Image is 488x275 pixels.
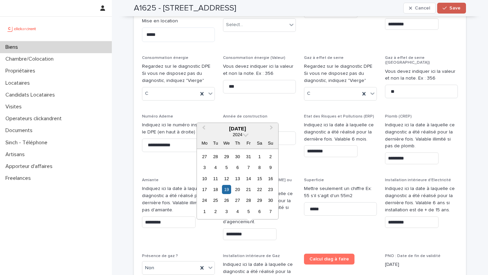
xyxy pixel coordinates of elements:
div: Choose Wednesday, 12 June 2024 [222,174,231,183]
h2: A1625 - [STREET_ADDRESS] [134,3,236,13]
p: Vous devez indiquer ici la valeur et non la note. Ex : 356 [223,63,296,77]
p: Vous devez indiquer ici la valeur et non la note. Ex : 356 [385,68,458,82]
div: Choose Friday, 7 June 2024 [244,163,253,172]
div: Choose Saturday, 6 July 2024 [255,207,264,216]
p: Documents [3,127,38,134]
span: Cancel [415,6,430,10]
span: Consommation énergie [142,56,188,60]
button: Cancel [403,3,436,14]
span: Save [449,6,461,10]
div: Choose Friday, 31 May 2024 [244,152,253,161]
div: Choose Wednesday, 26 June 2024 [222,196,231,205]
div: month 2024-06 [199,151,276,217]
span: 2024 [233,132,242,137]
div: Choose Tuesday, 18 June 2024 [211,185,220,194]
div: Choose Tuesday, 4 June 2024 [211,163,220,172]
p: Chambre/Colocation [3,56,59,62]
div: We [222,139,231,148]
div: Choose Sunday, 2 June 2024 [266,152,275,161]
p: Indiquez ici le numéro inscrit sur le DPE (en haut à droite) [142,122,215,136]
div: Choose Monday, 3 June 2024 [200,163,209,172]
p: Candidats Locataires [3,92,60,98]
span: Plomb (CREP) [385,114,412,119]
button: Save [437,3,466,14]
div: Choose Sunday, 9 June 2024 [266,163,275,172]
span: Numéro Ademe [142,114,173,119]
a: Calcul diag à faire [304,254,354,265]
div: Choose Monday, 17 June 2024 [200,185,209,194]
div: Choose Thursday, 20 June 2024 [233,185,242,194]
span: Installation intérieure de Gaz [223,254,280,258]
div: Choose Thursday, 27 June 2024 [233,196,242,205]
p: Indiquez ici la date à laquelle ce diagnostic a été réalisé pour la dernière fois. Valable 6 mois. [304,122,377,143]
div: Choose Sunday, 30 June 2024 [266,196,275,205]
span: Gaz à effet de serre [304,56,344,60]
p: Operateurs clickandrent [3,115,67,122]
div: Choose Monday, 10 June 2024 [200,174,209,183]
div: Tu [211,139,220,148]
div: Choose Wednesday, 3 July 2024 [222,207,231,216]
span: Amiante [142,178,159,182]
div: Choose Tuesday, 11 June 2024 [211,174,220,183]
div: Select... [226,21,243,28]
div: Choose Sunday, 16 June 2024 [266,174,275,183]
p: Apporteur d'affaires [3,163,58,170]
span: Consommation énergie (Valeur) [223,56,285,60]
span: C [145,90,148,97]
div: Choose Thursday, 30 May 2024 [233,152,242,161]
p: Visites [3,104,27,110]
div: Sa [255,139,264,148]
button: Previous Month [198,124,208,134]
p: Regardez sur le diagnostic DPE Si vous ne disposez pas du diagnostic, indiquez "Vierge" [304,63,377,84]
div: Choose Sunday, 7 July 2024 [266,207,275,216]
p: Ex: 1970 [223,122,296,129]
div: Choose Monday, 1 July 2024 [200,207,209,216]
div: Choose Friday, 14 June 2024 [244,174,253,183]
span: PNO : Date de fin de validité [385,254,441,258]
div: Choose Monday, 24 June 2024 [200,196,209,205]
div: Choose Friday, 28 June 2024 [244,196,253,205]
div: Choose Tuesday, 25 June 2024 [211,196,220,205]
div: Su [266,139,275,148]
span: Non [145,265,154,272]
div: Choose Wednesday, 5 June 2024 [222,163,231,172]
div: Choose Wednesday, 19 June 2024 [222,185,231,194]
p: Indiquez ici la date à laquelle ce diagnostic a été réalisé pour la dernière fois. Valable illimi... [142,185,215,213]
div: Choose Friday, 21 June 2024 [244,185,253,194]
span: Installation intérieure d'Electricité [385,178,451,182]
div: [DATE] [197,126,278,132]
p: Indiquez ici la date à laquelle ce diagnostic a été réalisé pour la dernière fois. Valable 6 ans ... [385,185,458,213]
p: Propriétaires [3,68,41,74]
div: Choose Saturday, 22 June 2024 [255,185,264,194]
p: Mettre seulement un chiffre Ex: 55 s'il s'agit d'un 55m2 [304,185,377,199]
span: Année de construction [223,114,267,119]
p: Sinch - Téléphone [3,140,53,146]
span: Présence de gaz ? [142,254,178,258]
div: Choose Monday, 27 May 2024 [200,152,209,161]
span: Calcul diag à faire [309,257,349,261]
span: C [307,90,310,97]
div: Choose Wednesday, 29 May 2024 [222,152,231,161]
div: Choose Tuesday, 2 July 2024 [211,207,220,216]
button: Next Month [267,124,278,134]
p: Freelances [3,175,36,182]
div: Choose Saturday, 29 June 2024 [255,196,264,205]
p: Locataires [3,80,35,86]
p: Indiquez ici la date à laquelle ce diagnostic a été réalisé pour la dernière fois. Valable illimi... [385,122,458,150]
div: Th [233,139,242,148]
span: Etat des Risques et Pollutions (ERP) [304,114,374,119]
div: Choose Thursday, 4 July 2024 [233,207,242,216]
div: Choose Thursday, 13 June 2024 [233,174,242,183]
span: Gaz à effet de serre ([GEOGRAPHIC_DATA]) [385,56,430,65]
div: Mo [200,139,209,148]
div: Choose Tuesday, 28 May 2024 [211,152,220,161]
p: [DATE] [385,261,458,268]
p: Biens [3,44,23,50]
div: Choose Friday, 5 July 2024 [244,207,253,216]
p: Regardez sur le diagnostic DPE Si vous ne disposez pas du diagnostic, indiquez "Vierge" [142,63,215,84]
span: Superficie [304,178,324,182]
div: Choose Saturday, 1 June 2024 [255,152,264,161]
div: Choose Saturday, 15 June 2024 [255,174,264,183]
div: Choose Saturday, 8 June 2024 [255,163,264,172]
img: UCB0brd3T0yccxBKYDjQ [5,22,38,36]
